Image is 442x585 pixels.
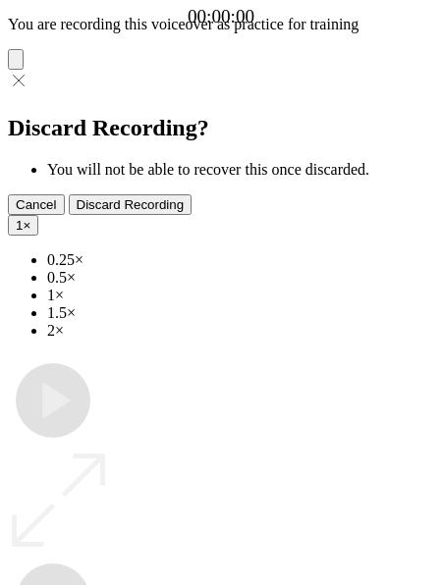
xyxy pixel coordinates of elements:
li: 1.5× [47,304,434,322]
p: You are recording this voiceover as practice for training [8,16,434,33]
button: Cancel [8,194,65,215]
button: 1× [8,215,38,236]
span: 1 [16,218,23,233]
a: 00:00:00 [188,6,254,27]
li: 2× [47,322,434,340]
li: 0.5× [47,269,434,287]
h2: Discard Recording? [8,115,434,141]
li: 1× [47,287,434,304]
li: You will not be able to recover this once discarded. [47,161,434,179]
li: 0.25× [47,251,434,269]
button: Discard Recording [69,194,193,215]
